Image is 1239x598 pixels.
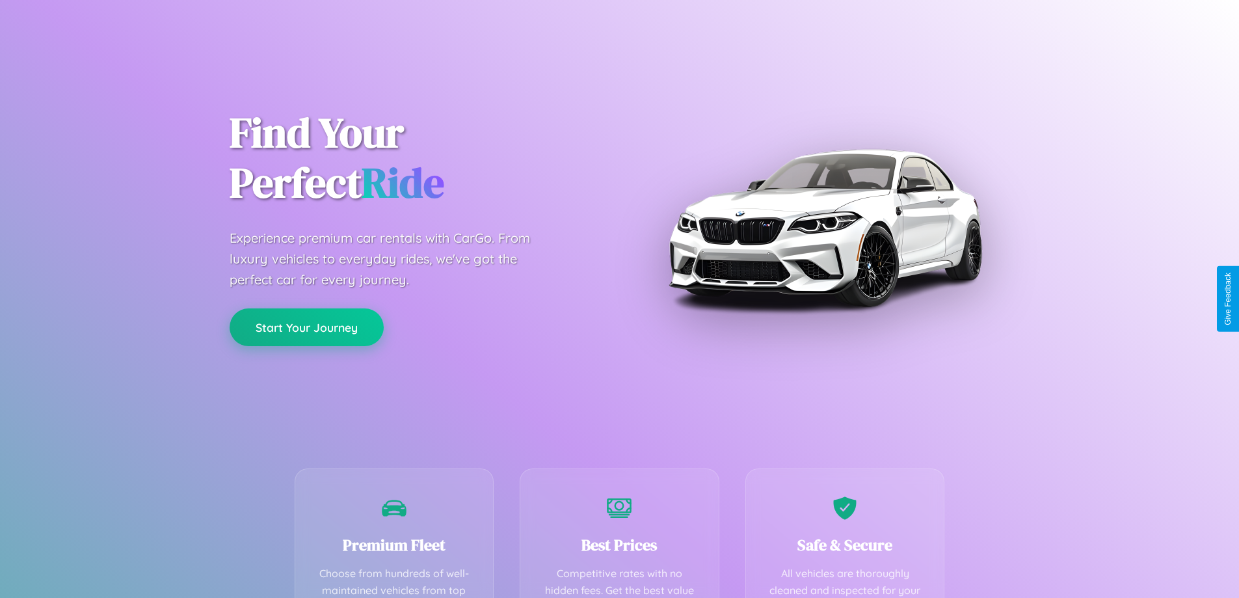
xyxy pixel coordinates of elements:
h3: Safe & Secure [766,534,925,556]
h1: Find Your Perfect [230,108,600,208]
span: Ride [362,154,444,211]
button: Start Your Journey [230,308,384,346]
img: Premium BMW car rental vehicle [662,65,987,390]
h3: Premium Fleet [315,534,474,556]
p: Experience premium car rentals with CarGo. From luxury vehicles to everyday rides, we've got the ... [230,228,555,290]
div: Give Feedback [1223,273,1232,325]
h3: Best Prices [540,534,699,556]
